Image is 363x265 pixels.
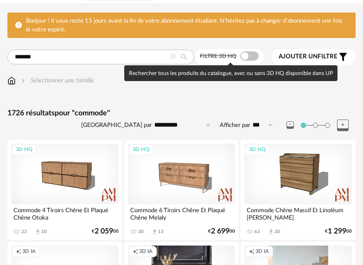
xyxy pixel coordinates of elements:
[200,53,236,59] span: Filtre 3D HQ
[81,121,152,129] label: [GEOGRAPHIC_DATA] par
[7,76,16,85] img: svg+xml;base64,PHN2ZyB3aWR0aD0iMTYiIGhlaWdodD0iMTciIHZpZXdCb3g9IjAgMCAxNiAxNyIgZmlsbD0ibm9uZSIgeG...
[158,229,164,234] div: 13
[7,140,122,240] a: 3D HQ Commode 4 Tiroirs Chêne Et Plaqué Chêne Otoka 23 Download icon 10 €2 05900
[55,109,110,117] span: pour "commode"
[128,204,236,223] div: Commode 6 Tiroirs Chêne Et Plaqué Chêne Melaly
[124,140,239,240] a: 3D HQ Commode 6 Tiroirs Chêne Et Plaqué Chêne Melaly 30 Download icon 13 €2 69900
[279,53,338,61] span: filtre
[249,248,255,255] span: Creation icon
[274,229,280,234] div: 20
[139,248,153,255] span: 3D IA
[138,229,144,234] div: 30
[220,121,250,129] label: Afficher par
[241,140,356,240] a: 3D HQ Commode Chêne Massif Et Linoléum [PERSON_NAME] 63 Download icon 20 €1 29900
[21,229,27,234] div: 23
[22,248,36,255] span: 3D IA
[255,229,260,234] div: 63
[267,228,274,235] span: Download icon
[279,53,318,60] span: Ajouter un
[26,18,343,33] span: Bonjour ! Il vous reste 15 jours avant la fin de votre abonnement étudiant. N'hésitez pas à chang...
[19,76,27,85] img: svg+xml;base64,PHN2ZyB3aWR0aD0iMTYiIGhlaWdodD0iMTYiIHZpZXdCb3g9IjAgMCAxNiAxNiIgZmlsbD0ibm9uZSIgeG...
[208,228,235,234] div: € 00
[7,108,356,118] div: 1726 résultats
[19,76,94,85] div: Sélectionner une famille
[34,228,41,235] span: Download icon
[255,248,269,255] span: 3D IA
[92,228,119,234] div: € 00
[151,228,158,235] span: Download icon
[16,248,21,255] span: Creation icon
[41,229,47,234] div: 10
[128,144,153,156] div: 3D HQ
[12,144,37,156] div: 3D HQ
[95,228,113,234] span: 2 059
[133,248,138,255] span: Creation icon
[272,49,356,65] button: Ajouter unfiltre Filter icon
[325,228,352,234] div: € 00
[244,204,352,223] div: Commode Chêne Massif Et Linoléum [PERSON_NAME]
[11,204,119,223] div: Commode 4 Tiroirs Chêne Et Plaqué Chêne Otoka
[328,228,346,234] span: 1 299
[211,228,229,234] span: 2 699
[338,51,349,63] span: Filter icon
[245,144,270,156] div: 3D HQ
[124,65,338,81] div: Rechercher tous les produits du catalogue, avec ou sans 3D HQ disponible dans UP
